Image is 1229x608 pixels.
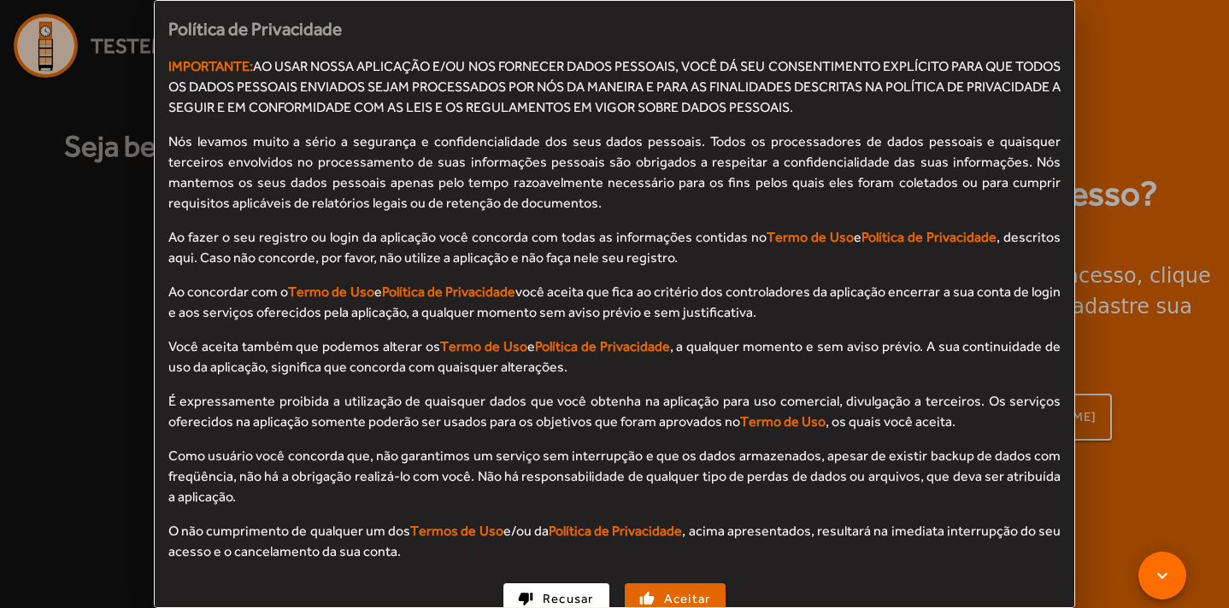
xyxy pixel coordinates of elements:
span: IMPORTANTE: [168,58,253,74]
p: Como usuário você concorda que, não garantimos um serviço sem interrupção e que os dados armazena... [168,446,1061,507]
p: Você aceita também que podemos alterar os e , a qualquer momento e sem aviso prévio. A sua contin... [168,336,1061,377]
span: Termo de Uso [740,413,826,430]
span: Política de Privacidade [382,284,515,300]
p: Ao fazer o seu registro ou login da aplicação você concorda com todas as informações contidas no ... [168,227,1061,268]
p: Ao concordar com o e você aceita que fica ao critério dos controladores da aplicação encerrar a s... [168,282,1061,323]
p: AO USAR NOSSA APLICAÇÃO E/OU NOS FORNECER DADOS PESSOAIS, VOCÊ DÁ SEU CONSENTIMENTO EXPLÍCITO PAR... [168,56,1061,118]
p: Nós levamos muito a sério a segurança e confidencialidade dos seus dados pessoais. Todos os proce... [168,132,1061,213]
span: Termo de Uso [767,229,854,245]
p: O não cumprimento de qualquer um dos e/ou da , acima apresentados, resultará na imediata interrup... [168,521,1061,562]
span: Política de Privacidade [861,229,997,245]
span: Termo de Uso [288,284,373,300]
span: Termo de Uso [440,338,527,354]
strong: Política de Privacidade [168,19,342,39]
span: Termos de Uso [410,523,503,539]
span: Política de Privacidade [535,338,670,354]
span: Política de Privacidade [549,523,682,539]
p: É expressamente proibida a utilização de quaisquer dados que você obtenha na aplicação para uso c... [168,391,1061,432]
